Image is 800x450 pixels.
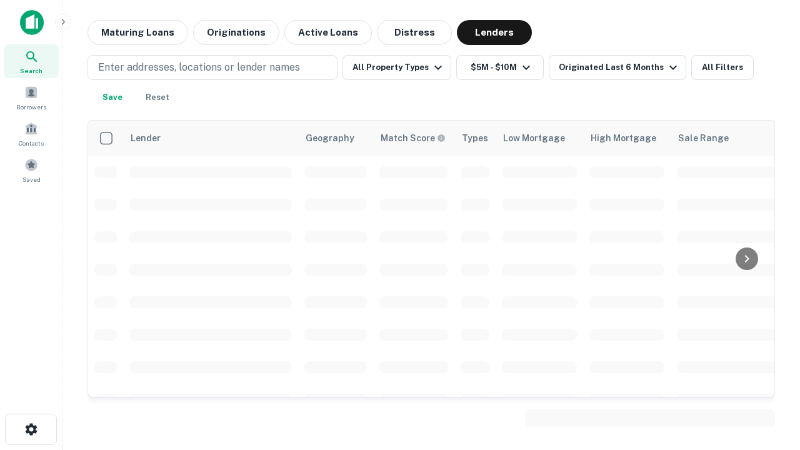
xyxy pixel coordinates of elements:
button: Maturing Loans [87,20,188,45]
th: Geography [298,121,373,156]
img: capitalize-icon.png [20,10,44,35]
button: Active Loans [284,20,372,45]
span: Borrowers [16,102,46,112]
a: Saved [4,153,59,187]
th: Types [454,121,496,156]
th: Capitalize uses an advanced AI algorithm to match your search with the best lender. The match sco... [373,121,454,156]
button: Lenders [457,20,532,45]
div: Capitalize uses an advanced AI algorithm to match your search with the best lender. The match sco... [381,131,446,145]
button: Reset [137,85,177,110]
button: Originated Last 6 Months [549,55,686,80]
button: Enter addresses, locations or lender names [87,55,337,80]
a: Search [4,44,59,78]
a: Contacts [4,117,59,151]
th: High Mortgage [583,121,671,156]
span: Saved [22,174,41,184]
button: Distress [377,20,452,45]
p: Enter addresses, locations or lender names [98,60,300,75]
div: Originated Last 6 Months [559,60,681,75]
div: Lender [131,131,161,146]
div: Sale Range [678,131,729,146]
h6: Match Score [381,131,443,145]
a: Borrowers [4,81,59,114]
th: Low Mortgage [496,121,583,156]
button: All Property Types [342,55,451,80]
button: Originations [193,20,279,45]
button: $5M - $10M [456,55,544,80]
div: Low Mortgage [503,131,565,146]
span: Contacts [19,138,44,148]
div: Geography [306,131,354,146]
span: Search [20,66,42,76]
button: Save your search to get updates of matches that match your search criteria. [92,85,132,110]
th: Lender [123,121,298,156]
div: Types [462,131,488,146]
iframe: Chat Widget [737,350,800,410]
div: High Mortgage [591,131,656,146]
th: Sale Range [671,121,783,156]
button: All Filters [691,55,754,80]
